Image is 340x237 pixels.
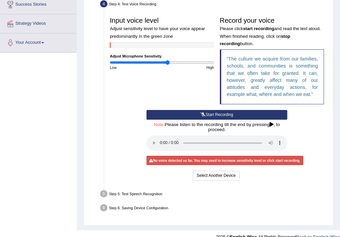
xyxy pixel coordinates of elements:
div: Low [107,65,162,70]
small: Adjust sensitivity level to have your voice appear predominantly in the green zone [110,26,205,38]
a: Your Account [0,33,76,50]
div: No voice detected so far. You may need to increase sensitivity level or click start recording. [146,156,303,165]
label: Adjust Microphone Senstivity [110,53,161,59]
button: Start Recording [146,110,287,120]
div: Step 6: Saving Device Configuration [98,203,331,215]
small: Please click and read the text aloud. When finished reading, click on button. [220,26,321,46]
b: start recording [243,26,274,31]
h3: Input voice level [110,17,214,39]
q: The culture we acquire from our families, schools, and communities is something that we often tak... [227,56,318,97]
div: High [162,65,217,70]
span: Note: [154,122,165,127]
button: Select Another Device [193,171,239,181]
div: Step 5: Test Speech Recognition [98,189,331,201]
a: Strategy Videos [0,14,76,31]
h4: Please listen to the recording till the end by pressing , to proceed. [146,122,287,132]
h3: Record your voice [220,17,324,47]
